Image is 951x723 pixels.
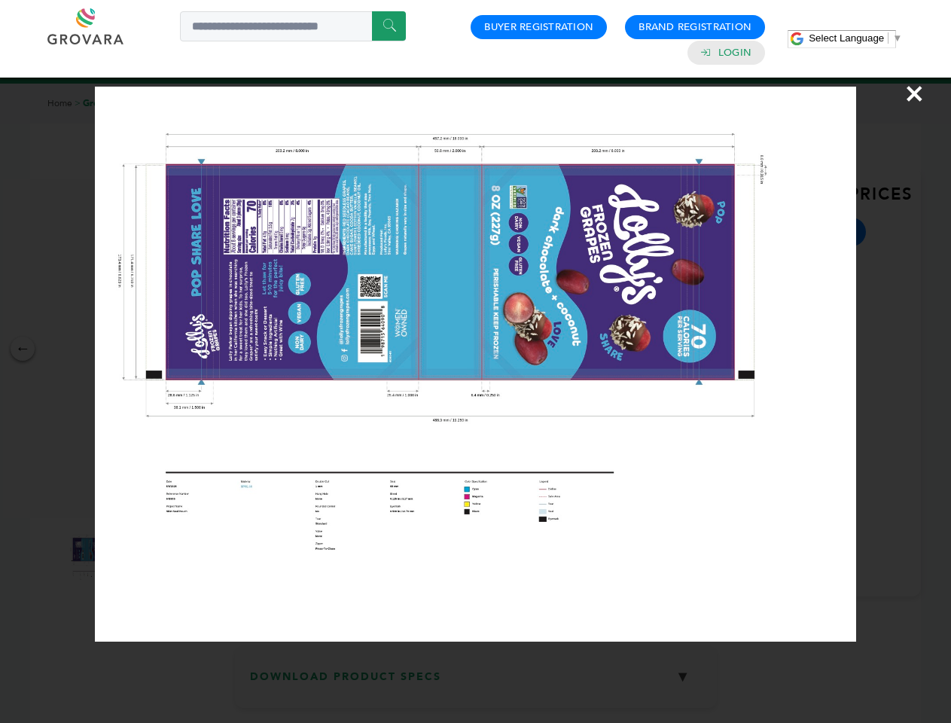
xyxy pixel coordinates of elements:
span: ▼ [892,32,902,44]
a: Login [718,46,751,59]
input: Search a product or brand... [180,11,406,41]
a: Select Language​ [809,32,902,44]
a: Buyer Registration [484,20,593,34]
span: × [904,72,925,114]
img: Image Preview [95,87,855,642]
a: Brand Registration [639,20,751,34]
span: Select Language [809,32,884,44]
